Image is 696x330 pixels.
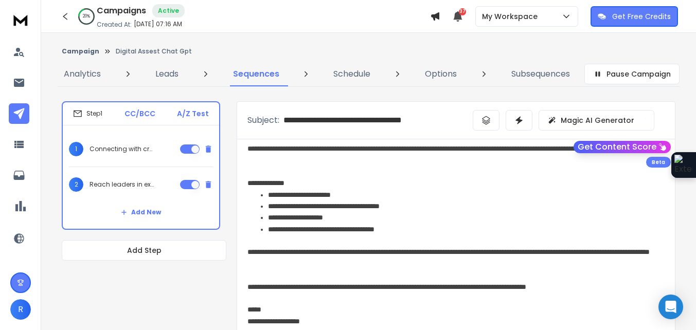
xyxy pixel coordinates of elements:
button: R [10,299,31,320]
a: Subsequences [505,62,576,86]
a: Schedule [327,62,377,86]
p: Subsequences [511,68,570,80]
button: Add New [113,202,169,223]
p: Schedule [333,68,370,80]
div: Beta [646,157,671,168]
p: A/Z Test [177,108,209,119]
img: logo [10,10,31,29]
p: Subject: [247,114,279,126]
p: Connecting with crypto decision-makers [90,145,155,153]
button: Add Step [62,240,226,261]
p: My Workspace [482,11,542,22]
button: Get Free Credits [591,6,678,27]
a: Sequences [227,62,285,86]
p: Leads [155,68,179,80]
li: Step1CC/BCCA/Z Test1Connecting with crypto decision-makers2Reach leaders in exchanges, custodians... [62,101,220,230]
span: 2 [69,177,83,192]
p: Created At: [97,21,132,29]
p: 20 % [83,13,90,20]
button: Campaign [62,47,99,56]
p: Reach leaders in exchanges, custodians & tokenization [90,180,155,189]
p: Magic AI Generator [561,115,634,125]
div: Open Intercom Messenger [658,295,683,319]
p: Get Free Credits [612,11,671,22]
p: Analytics [64,68,101,80]
button: Get Content Score [574,141,671,153]
img: Extension Icon [674,155,693,175]
div: Active [152,4,185,17]
button: Magic AI Generator [539,110,654,131]
a: Options [419,62,463,86]
span: 1 [69,142,83,156]
p: CC/BCC [124,108,155,119]
span: 37 [459,8,466,15]
a: Leads [149,62,185,86]
p: Sequences [233,68,279,80]
h1: Campaigns [97,5,146,17]
p: Options [425,68,457,80]
button: Pause Campaign [584,64,680,84]
p: Digital Assest Chat Gpt [116,47,192,56]
div: Step 1 [73,109,102,118]
p: [DATE] 07:16 AM [134,20,182,28]
a: Analytics [58,62,107,86]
